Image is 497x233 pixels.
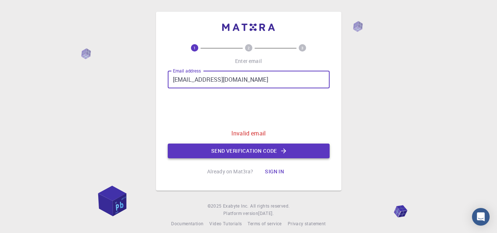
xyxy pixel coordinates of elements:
[231,129,266,138] p: Invalid email
[235,57,262,65] p: Enter email
[223,202,249,210] a: Exabyte Inc.
[472,208,490,226] div: Open Intercom Messenger
[248,220,281,226] span: Terms of service
[173,68,201,74] label: Email address
[248,45,250,50] text: 2
[171,220,203,227] a: Documentation
[209,220,242,226] span: Video Tutorials
[207,168,253,175] p: Already on Mat3ra?
[301,45,303,50] text: 3
[171,220,203,226] span: Documentation
[288,220,326,227] a: Privacy statement
[194,45,196,50] text: 1
[288,220,326,226] span: Privacy statement
[207,202,223,210] span: © 2025
[223,203,249,209] span: Exabyte Inc.
[223,210,258,217] span: Platform version
[193,94,305,123] iframe: reCAPTCHA
[248,220,281,227] a: Terms of service
[258,210,274,217] a: [DATE].
[258,210,274,216] span: [DATE] .
[209,220,242,227] a: Video Tutorials
[250,202,290,210] span: All rights reserved.
[168,144,330,158] button: Send verification code
[259,164,290,179] button: Sign in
